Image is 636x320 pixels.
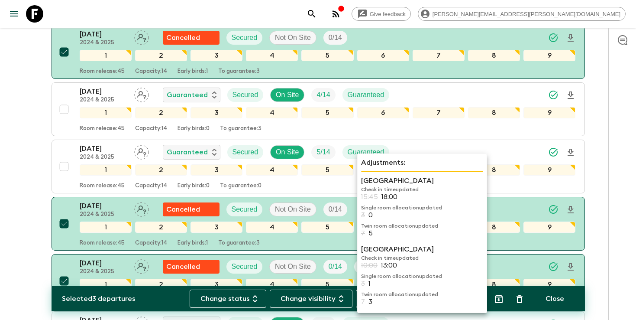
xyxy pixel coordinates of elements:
[368,298,372,306] p: 3
[316,90,330,100] p: 4 / 14
[365,11,410,17] span: Give feedback
[565,33,576,43] svg: Download Onboarding
[135,125,167,132] p: Capacity: 14
[163,260,220,274] div: Flash Pack cancellation
[301,107,353,118] div: 5
[163,31,220,45] div: Flash Pack cancellation
[62,294,135,304] p: Selected 3 departures
[163,202,220,216] div: Flash Pack cancellation
[361,193,378,201] p: 15:45
[134,262,149,269] span: Assign pack leader
[323,31,347,45] div: Trip Fill
[135,68,167,75] p: Capacity: 14
[301,50,353,61] div: 5
[276,90,299,100] p: On Site
[80,97,127,104] p: 2024 & 2025
[80,107,132,118] div: 1
[246,222,298,233] div: 4
[246,164,298,176] div: 4
[135,222,187,233] div: 2
[361,280,365,287] p: 3
[276,147,299,157] p: On Site
[535,290,575,308] button: Close
[80,86,127,97] p: [DATE]
[80,258,127,268] p: [DATE]
[565,90,576,101] svg: Download Onboarding
[190,50,242,61] div: 3
[361,176,483,186] p: [GEOGRAPHIC_DATA]
[275,33,311,43] p: Not On Site
[316,147,330,157] p: 5 / 14
[565,205,576,215] svg: Download Onboarding
[232,147,258,157] p: Secured
[135,50,187,61] div: 2
[565,147,576,158] svg: Download Onboarding
[357,50,409,61] div: 6
[80,29,127,39] p: [DATE]
[357,107,409,118] div: 6
[166,261,200,272] p: Cancelled
[381,193,397,201] p: 18:00
[548,90,559,100] svg: Synced Successfully
[311,88,335,102] div: Trip Fill
[361,222,483,229] p: Twin room allocation updated
[368,280,371,287] p: 1
[361,261,378,269] p: 10:00
[323,202,347,216] div: Trip Fill
[80,201,127,211] p: [DATE]
[166,204,200,215] p: Cancelled
[361,229,365,237] p: 7
[167,147,208,157] p: Guaranteed
[5,5,23,23] button: menu
[361,291,483,298] p: Twin room allocation updated
[80,125,125,132] p: Room release: 45
[275,261,311,272] p: Not On Site
[190,290,266,308] button: Change status
[80,39,127,46] p: 2024 & 2025
[361,244,483,255] p: [GEOGRAPHIC_DATA]
[218,240,260,247] p: To guarantee: 3
[329,33,342,43] p: 0 / 14
[361,157,483,168] p: Adjustments:
[232,33,258,43] p: Secured
[232,204,258,215] p: Secured
[490,291,507,308] button: Archive (Completed, Cancelled or Unsynced Departures only)
[80,211,127,218] p: 2024 & 2025
[301,164,353,176] div: 5
[178,240,208,247] p: Early birds: 1
[329,204,342,215] p: 0 / 14
[218,68,260,75] p: To guarantee: 3
[468,50,520,61] div: 8
[220,183,262,189] p: To guarantee: 0
[246,107,298,118] div: 4
[80,240,125,247] p: Room release: 45
[523,279,575,290] div: 9
[361,273,483,280] p: Single room allocation updated
[361,211,365,219] p: 3
[348,147,384,157] p: Guaranteed
[232,90,258,100] p: Secured
[178,125,210,132] p: Early birds: 0
[220,125,262,132] p: To guarantee: 3
[329,261,342,272] p: 0 / 14
[80,268,127,275] p: 2024 & 2025
[80,164,132,176] div: 1
[323,260,347,274] div: Trip Fill
[232,261,258,272] p: Secured
[135,279,187,290] div: 2
[356,290,442,308] button: Move to Itinerary
[135,164,187,176] div: 2
[413,50,465,61] div: 7
[348,90,384,100] p: Guaranteed
[167,90,208,100] p: Guaranteed
[548,33,559,43] svg: Synced Successfully
[361,186,483,193] p: Check in time updated
[134,147,149,154] span: Assign pack leader
[80,154,127,161] p: 2024 & 2025
[80,183,125,189] p: Room release: 45
[134,33,149,40] span: Assign pack leader
[80,68,125,75] p: Room release: 45
[270,290,352,308] button: Change visibility
[134,205,149,212] span: Assign pack leader
[178,68,208,75] p: Early birds: 1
